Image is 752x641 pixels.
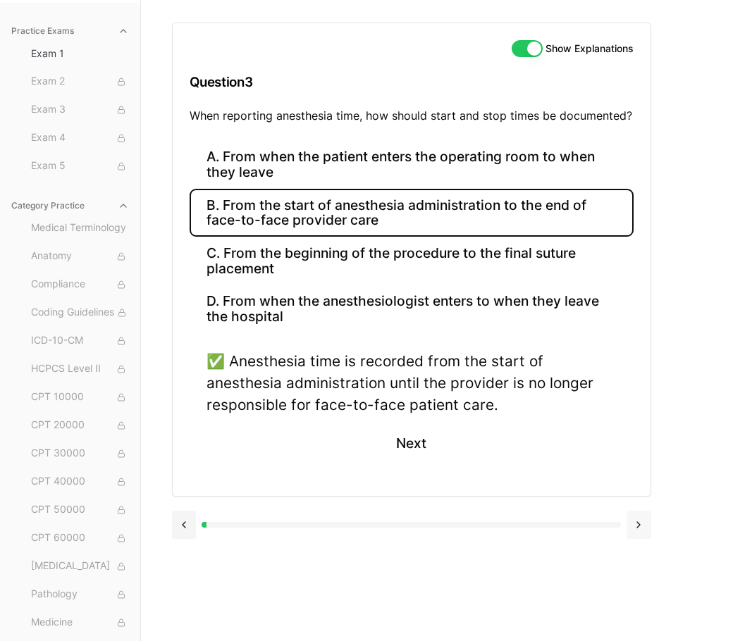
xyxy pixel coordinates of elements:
button: A. From when the patient enters the operating room to when they leave [190,141,634,189]
button: Medicine [25,611,135,634]
span: Medicine [31,615,129,630]
button: CPT 50000 [25,499,135,521]
button: Practice Exams [6,20,135,42]
span: Coding Guidelines [31,305,129,320]
button: ICD-10-CM [25,330,135,352]
button: Exam 5 [25,155,135,178]
button: Exam 4 [25,127,135,149]
span: CPT 30000 [31,446,129,461]
button: CPT 20000 [25,414,135,437]
button: Pathology [25,583,135,606]
span: Exam 4 [31,130,129,146]
button: Category Practice [6,194,135,217]
span: CPT 50000 [31,502,129,518]
span: [MEDICAL_DATA] [31,559,129,574]
button: CPT 60000 [25,527,135,549]
span: HCPCS Level II [31,361,129,377]
button: [MEDICAL_DATA] [25,555,135,578]
h3: Question 3 [190,61,634,103]
button: Anatomy [25,245,135,268]
span: Exam 1 [31,46,129,61]
span: Pathology [31,587,129,602]
button: Next [379,424,443,462]
span: CPT 40000 [31,474,129,490]
button: Exam 1 [25,42,135,65]
span: Exam 3 [31,102,129,118]
label: Show Explanations [545,44,634,54]
span: ICD-10-CM [31,333,129,349]
span: CPT 60000 [31,530,129,546]
span: CPT 20000 [31,418,129,433]
span: Exam 5 [31,158,129,174]
button: CPT 10000 [25,386,135,409]
button: Compliance [25,273,135,296]
button: HCPCS Level II [25,358,135,380]
button: C. From the beginning of the procedure to the final suture placement [190,237,634,285]
button: B. From the start of anesthesia administration to the end of face-to-face provider care [190,189,634,237]
span: Exam 2 [31,74,129,89]
button: Exam 3 [25,99,135,121]
button: CPT 30000 [25,442,135,465]
button: CPT 40000 [25,471,135,493]
button: D. From when the anesthesiologist enters to when they leave the hospital [190,285,634,333]
div: ✅ Anesthesia time is recorded from the start of anesthesia administration until the provider is n... [207,350,617,416]
button: Coding Guidelines [25,301,135,324]
button: Medical Terminology [25,217,135,239]
p: When reporting anesthesia time, how should start and stop times be documented? [190,107,634,124]
span: Compliance [31,277,129,292]
span: Anatomy [31,249,129,264]
span: Medical Terminology [31,220,129,236]
button: Exam 2 [25,70,135,93]
span: CPT 10000 [31,390,129,405]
